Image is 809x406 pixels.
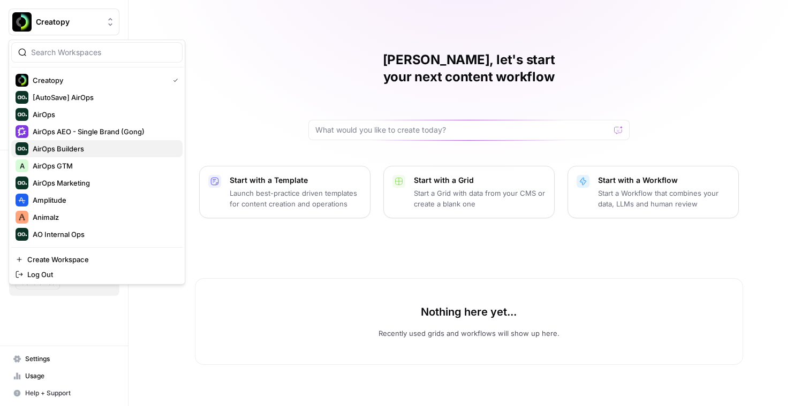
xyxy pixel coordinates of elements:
[33,75,164,86] span: Creatopy
[16,142,28,155] img: AirOps Builders Logo
[308,51,630,86] h1: [PERSON_NAME], let's start your next content workflow
[16,194,28,206] img: Amplitude Logo
[16,177,28,189] img: AirOps Marketing Logo
[199,166,371,218] button: Start with a TemplateLaunch best-practice driven templates for content creation and operations
[31,47,176,58] input: Search Workspaces
[16,74,28,87] img: Creatopy Logo
[11,267,183,282] a: Log Out
[27,269,174,280] span: Log Out
[16,228,28,241] img: AO Internal Ops Logo
[33,212,174,223] span: Animalz
[33,143,174,154] span: AirOps Builders
[379,328,560,339] p: Recently used grids and workflows will show up here.
[598,175,730,186] p: Start with a Workflow
[25,371,115,381] span: Usage
[230,188,361,209] p: Launch best-practice driven templates for content creation and operations
[16,108,28,121] img: AirOps Logo
[315,125,610,135] input: What would you like to create today?
[9,350,119,367] a: Settings
[230,175,361,186] p: Start with a Template
[16,91,28,104] img: [AutoSave] AirOps Logo
[36,17,101,27] span: Creatopy
[33,109,174,120] span: AirOps
[421,304,517,319] p: Nothing here yet...
[16,125,28,138] img: AirOps AEO - Single Brand (Gong) Logo
[383,166,555,218] button: Start with a GridStart a Grid with data from your CMS or create a blank one
[33,92,174,103] span: [AutoSave] AirOps
[598,188,730,209] p: Start a Workflow that combines your data, LLMs and human review
[9,40,185,285] div: Workspace: Creatopy
[9,367,119,385] a: Usage
[27,254,174,265] span: Create Workspace
[9,385,119,402] button: Help + Support
[33,160,174,171] span: AirOps GTM
[9,9,119,35] button: Workspace: Creatopy
[33,229,174,240] span: AO Internal Ops
[33,178,174,188] span: AirOps Marketing
[568,166,739,218] button: Start with a WorkflowStart a Workflow that combines your data, LLMs and human review
[16,211,28,224] img: Animalz Logo
[20,160,25,171] span: A
[25,354,115,364] span: Settings
[11,252,183,267] a: Create Workspace
[414,188,546,209] p: Start a Grid with data from your CMS or create a blank one
[414,175,546,186] p: Start with a Grid
[12,12,32,32] img: Creatopy Logo
[33,126,174,137] span: AirOps AEO - Single Brand (Gong)
[25,388,115,398] span: Help + Support
[33,195,174,205] span: Amplitude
